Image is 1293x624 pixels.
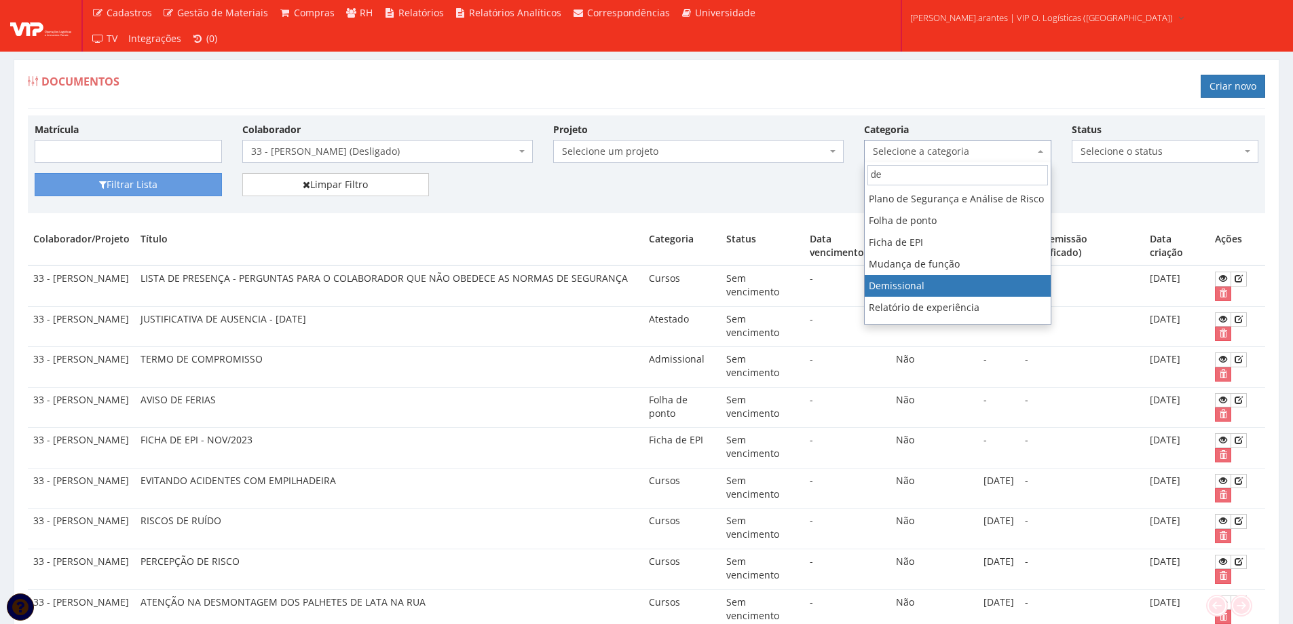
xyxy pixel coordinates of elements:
td: Não [891,509,978,549]
td: 33 - [PERSON_NAME] [28,509,135,549]
th: Colaborador/Projeto [28,227,135,265]
td: [DATE] [1144,428,1210,469]
td: - [804,509,891,549]
span: Selecione a categoria [864,140,1051,163]
a: Limpar Filtro [242,173,430,196]
td: Sem vencimento [721,265,804,306]
td: FICHA DE EPI - NOV/2023 [135,428,643,469]
span: Correspondências [587,6,670,19]
span: RH [360,6,373,19]
td: Cursos [643,265,721,306]
span: Selecione um projeto [562,145,827,158]
td: Sem vencimento [721,306,804,347]
td: 33 - [PERSON_NAME] [28,468,135,509]
td: [DATE] [1144,306,1210,347]
li: Mudança de função [865,253,1051,275]
th: Data vencimento [804,227,891,265]
td: [DATE] [978,509,1019,549]
td: PERCEPÇÃO DE RISCO [135,549,643,589]
span: Gestão de Materiais [177,6,268,19]
a: (0) [187,26,223,52]
td: Admissional [643,347,721,388]
li: Avaliação de Desempenho [865,318,1051,340]
li: Relatório de experiência [865,297,1051,318]
span: Universidade [695,6,755,19]
td: - [804,387,891,428]
th: Status [721,227,804,265]
span: Compras [294,6,335,19]
a: Criar novo [1201,75,1265,98]
td: - [978,347,1019,388]
span: 33 - UELINTON SILVA NOGUEIRA (Desligado) [251,145,516,158]
td: Atestado [643,306,721,347]
td: 33 - [PERSON_NAME] [28,265,135,306]
td: Sem vencimento [721,549,804,589]
td: 33 - [PERSON_NAME] [28,549,135,589]
td: EVITANDO ACIDENTES COM EMPILHADEIRA [135,468,643,509]
td: Cursos [643,509,721,549]
td: [DATE] [1144,347,1210,388]
li: Demissional [865,275,1051,297]
span: Cadastros [107,6,152,19]
td: - [804,347,891,388]
span: TV [107,32,117,45]
label: Matrícula [35,123,79,136]
th: Data criação [1144,227,1210,265]
td: RISCOS DE RUÍDO [135,509,643,549]
button: Filtrar Lista [35,173,222,196]
span: 33 - UELINTON SILVA NOGUEIRA (Desligado) [242,140,533,163]
th: Data emissão (Certificado) [1019,227,1144,265]
span: Selecione a categoria [873,145,1034,158]
li: Folha de ponto [865,210,1051,232]
td: LISTA DE PRESENÇA - PERGUNTAS PARA O COLABORADOR QUE NÃO OBEDECE AS NORMAS DE SEGURANÇA [135,265,643,306]
td: [DATE] [1144,509,1210,549]
td: - [804,428,891,469]
td: Não [891,428,978,469]
span: (0) [206,32,217,45]
td: - [978,428,1019,469]
td: [DATE] [1144,265,1210,306]
td: TERMO DE COMPROMISSO [135,347,643,388]
td: Folha de ponto [643,387,721,428]
label: Status [1072,123,1102,136]
td: [DATE] [978,468,1019,509]
td: - [1019,428,1144,469]
a: TV [86,26,123,52]
span: Selecione o status [1081,145,1242,158]
td: - [1019,347,1144,388]
td: Sem vencimento [721,468,804,509]
th: Categoria [643,227,721,265]
td: Não [891,549,978,589]
td: - [1019,468,1144,509]
td: - [804,549,891,589]
span: Relatórios Analíticos [469,6,561,19]
th: Ações [1210,227,1265,265]
td: - [1019,509,1144,549]
li: Plano de Segurança e Análise de Risco [865,188,1051,210]
td: JUSTIFICATIVA DE AUSENCIA - [DATE] [135,306,643,347]
td: - [804,265,891,306]
td: Cursos [643,468,721,509]
td: - [1019,306,1144,347]
td: Não [891,306,978,347]
td: 33 - [PERSON_NAME] [28,387,135,428]
td: AVISO DE FERIAS [135,387,643,428]
td: - [978,306,1019,347]
li: Ficha de EPI [865,232,1051,253]
td: - [1019,265,1144,306]
td: Cursos [643,549,721,589]
td: 33 - [PERSON_NAME] [28,347,135,388]
td: - [804,468,891,509]
td: [DATE] [1144,387,1210,428]
span: Selecione um projeto [553,140,844,163]
td: - [1019,549,1144,589]
label: Categoria [864,123,909,136]
td: Sem vencimento [721,428,804,469]
td: [DATE] [978,549,1019,589]
td: [DATE] [1144,468,1210,509]
label: Colaborador [242,123,301,136]
td: Sem vencimento [721,509,804,549]
th: Título [135,227,643,265]
span: Documentos [41,74,119,89]
td: Ficha de EPI [643,428,721,469]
